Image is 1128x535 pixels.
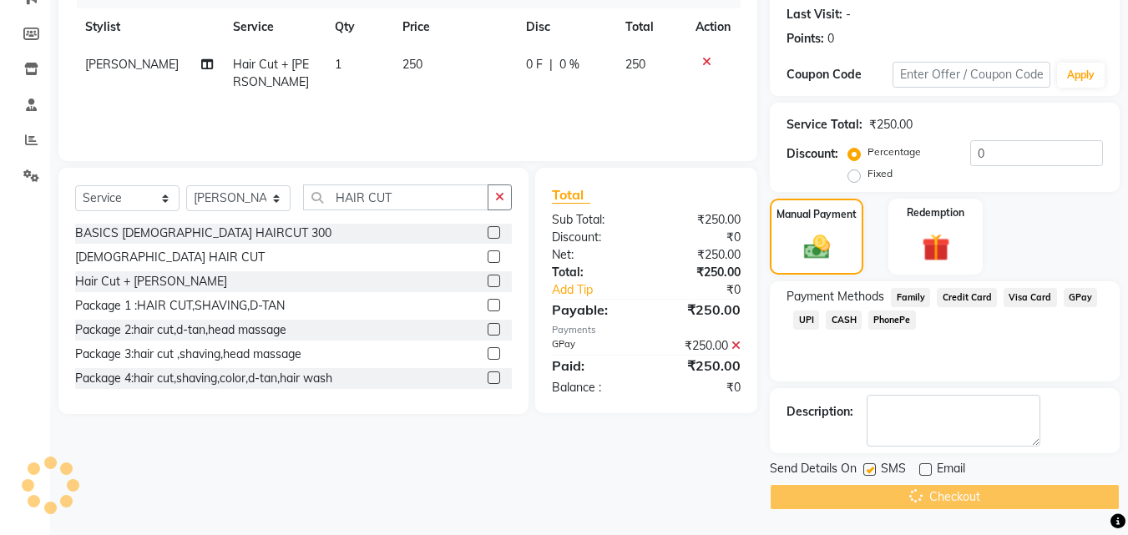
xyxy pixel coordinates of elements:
[646,229,753,246] div: ₹0
[787,403,853,421] div: Description:
[646,264,753,281] div: ₹250.00
[913,230,959,265] img: _gift.svg
[646,356,753,376] div: ₹250.00
[1064,288,1098,307] span: GPay
[891,288,930,307] span: Family
[516,8,615,46] th: Disc
[75,8,223,46] th: Stylist
[869,116,913,134] div: ₹250.00
[75,346,301,363] div: Package 3:hair cut ,shaving,head massage
[787,66,892,83] div: Coupon Code
[559,56,579,73] span: 0 %
[787,288,884,305] span: Payment Methods
[665,281,754,299] div: ₹0
[233,57,309,89] span: Hair Cut + [PERSON_NAME]
[826,310,862,330] span: CASH
[539,211,646,229] div: Sub Total:
[392,8,516,46] th: Price
[325,8,392,46] th: Qty
[868,310,916,330] span: PhonePe
[539,246,646,264] div: Net:
[615,8,686,46] th: Total
[75,297,285,315] div: Package 1 :HAIR CUT,SHAVING,D-TAN
[846,6,851,23] div: -
[893,62,1050,88] input: Enter Offer / Coupon Code
[539,229,646,246] div: Discount:
[787,116,862,134] div: Service Total:
[75,225,331,242] div: BASICS [DEMOGRAPHIC_DATA] HAIRCUT 300
[776,207,857,222] label: Manual Payment
[793,310,819,330] span: UPI
[646,211,753,229] div: ₹250.00
[646,300,753,320] div: ₹250.00
[223,8,325,46] th: Service
[539,379,646,396] div: Balance :
[539,356,646,376] div: Paid:
[539,337,646,355] div: GPay
[907,205,964,220] label: Redemption
[770,460,857,481] span: Send Details On
[867,166,893,181] label: Fixed
[1057,63,1105,88] button: Apply
[402,57,422,72] span: 250
[539,264,646,281] div: Total:
[787,145,838,163] div: Discount:
[85,57,179,72] span: [PERSON_NAME]
[75,249,265,266] div: [DEMOGRAPHIC_DATA] HAIR CUT
[646,337,753,355] div: ₹250.00
[75,273,227,290] div: Hair Cut + [PERSON_NAME]
[539,281,664,299] a: Add Tip
[552,186,590,204] span: Total
[549,56,553,73] span: |
[75,321,286,339] div: Package 2:hair cut,d-tan,head massage
[303,184,488,210] input: Search or Scan
[526,56,543,73] span: 0 F
[827,30,834,48] div: 0
[937,288,997,307] span: Credit Card
[867,144,921,159] label: Percentage
[75,370,332,387] div: Package 4:hair cut,shaving,color,d-tan,hair wash
[646,246,753,264] div: ₹250.00
[539,300,646,320] div: Payable:
[796,232,838,262] img: _cash.svg
[335,57,341,72] span: 1
[625,57,645,72] span: 250
[685,8,741,46] th: Action
[937,460,965,481] span: Email
[881,460,906,481] span: SMS
[646,379,753,396] div: ₹0
[552,323,741,337] div: Payments
[787,30,824,48] div: Points:
[1004,288,1057,307] span: Visa Card
[787,6,842,23] div: Last Visit:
